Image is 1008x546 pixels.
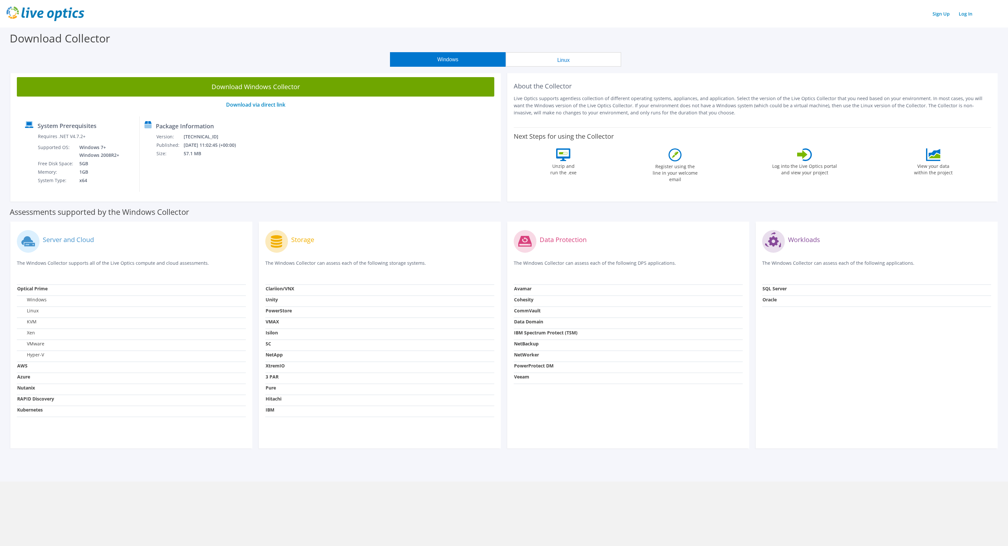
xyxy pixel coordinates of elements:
td: Free Disk Space: [38,159,74,168]
strong: Cohesity [514,296,533,303]
td: Memory: [38,168,74,176]
strong: Kubernetes [17,407,43,413]
td: System Type: [38,176,74,185]
strong: PowerStore [266,308,292,314]
label: View your data within the project [910,161,956,176]
td: Version: [156,133,183,141]
strong: Azure [17,374,30,380]
strong: NetBackup [514,341,539,347]
strong: CommVault [514,308,541,314]
a: Download via direct link [226,101,285,108]
strong: Hitachi [266,396,281,402]
p: Live Optics supports agentless collection of different operating systems, appliances, and applica... [514,95,991,116]
strong: Clariion/VNX [266,285,294,292]
label: Register using the line in your welcome email [651,161,699,183]
label: System Prerequisites [38,122,97,129]
h2: About the Collector [514,82,991,90]
label: Hyper-V [17,352,44,358]
strong: Veeam [514,374,529,380]
label: Unzip and run the .exe [548,161,578,176]
td: Size: [156,149,183,158]
strong: Avamar [514,285,532,292]
strong: IBM Spectrum Protect (TSM) [514,330,578,336]
label: Requires .NET V4.7.2+ [38,133,86,140]
label: Workloads [788,237,820,243]
strong: Pure [266,385,276,391]
label: Package Information [156,123,214,129]
p: The Windows Collector can assess each of the following DPS applications. [514,260,743,273]
strong: RAPID Discovery [17,396,54,402]
strong: 3 PAR [266,374,279,380]
strong: NetWorker [514,352,539,358]
strong: XtremIO [266,363,285,369]
td: Windows 7+ Windows 2008R2+ [74,143,120,159]
td: Supported OS: [38,143,74,159]
strong: NetApp [266,352,283,358]
p: The Windows Collector supports all of the Live Optics compute and cloud assessments. [17,260,246,273]
strong: Nutanix [17,385,35,391]
label: Data Protection [540,237,587,243]
strong: Optical Prime [17,285,48,292]
strong: SC [266,341,271,347]
strong: Unity [266,296,278,303]
td: Published: [156,141,183,149]
strong: AWS [17,363,28,369]
strong: IBM [266,407,274,413]
label: Log into the Live Optics portal and view your project [772,161,837,176]
a: Download Windows Collector [17,77,494,97]
strong: VMAX [266,319,279,325]
label: Xen [17,330,35,336]
p: The Windows Collector can assess each of the following storage systems. [265,260,494,273]
label: Server and Cloud [43,237,94,243]
strong: Oracle [762,296,777,303]
label: Storage [291,237,314,243]
td: 57.1 MB [183,149,244,158]
td: 5GB [74,159,120,168]
label: Linux [17,308,39,314]
a: Log In [956,9,976,18]
label: Download Collector [10,31,110,46]
td: 1GB [74,168,120,176]
label: Assessments supported by the Windows Collector [10,209,189,215]
label: VMware [17,341,44,347]
td: [TECHNICAL_ID] [183,133,244,141]
td: x64 [74,176,120,185]
img: live_optics_svg.svg [6,6,84,21]
label: KVM [17,319,37,325]
label: Next Steps for using the Collector [514,133,614,140]
strong: SQL Server [762,285,787,292]
strong: PowerProtect DM [514,363,554,369]
p: The Windows Collector can assess each of the following applications. [762,260,991,273]
strong: Isilon [266,330,278,336]
a: Sign Up [929,9,953,18]
button: Linux [506,52,621,67]
label: Windows [17,296,47,303]
button: Windows [390,52,506,67]
td: [DATE] 11:02:45 (+00:00) [183,141,244,149]
strong: Data Domain [514,319,543,325]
